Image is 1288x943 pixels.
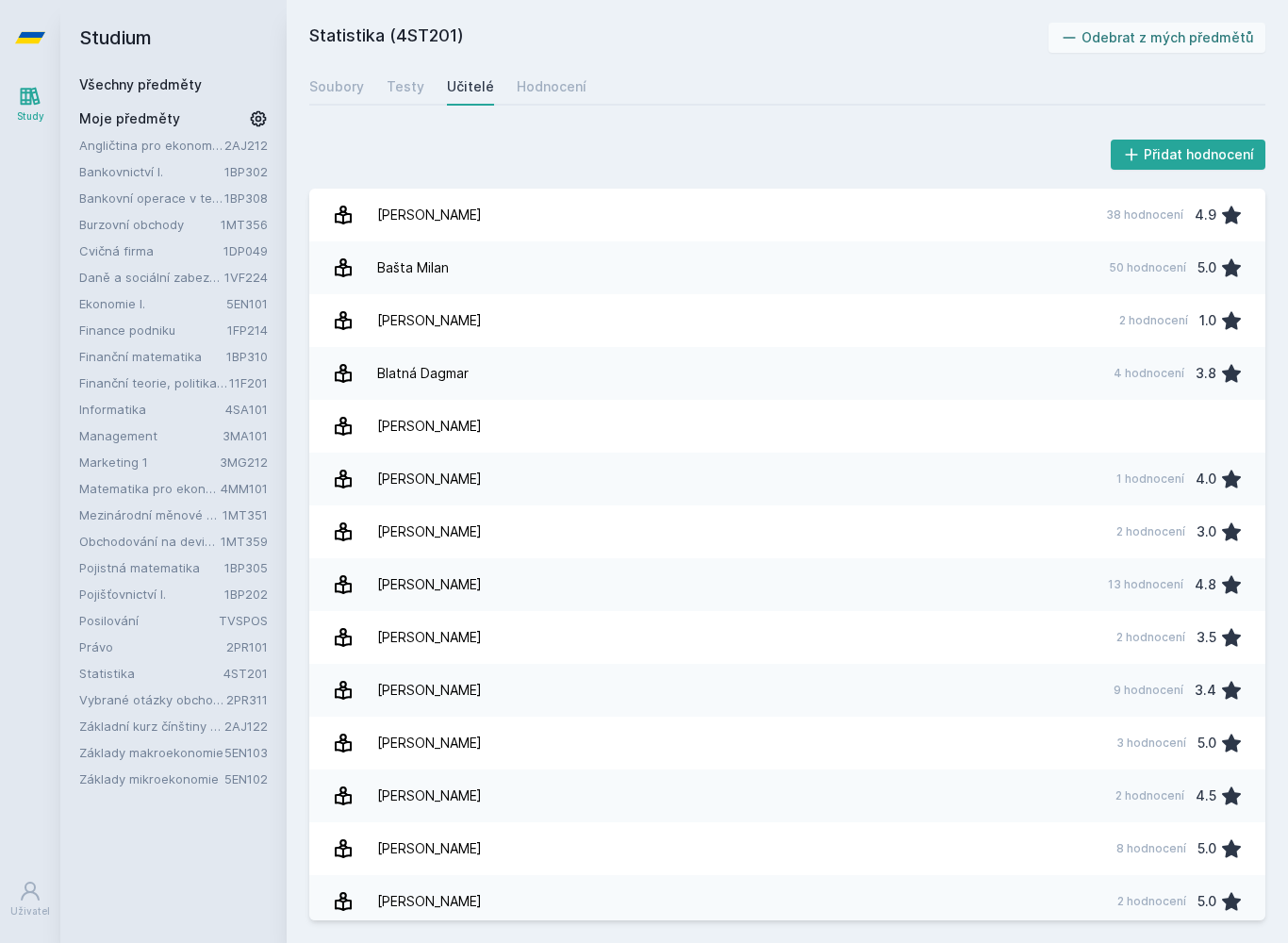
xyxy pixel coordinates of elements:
[517,77,586,96] div: Hodnocení
[1197,513,1216,551] div: 3.0
[309,611,1265,664] a: [PERSON_NAME] 2 hodnocení 3.5
[377,671,482,709] div: [PERSON_NAME]
[79,136,224,155] a: Angličtina pro ekonomická studia 2 (B2/C1)
[1197,830,1216,868] div: 5.0
[309,294,1265,347] a: [PERSON_NAME] 2 hodnocení 1.0
[79,294,226,313] a: Ekonomie I.
[79,664,223,683] a: Statistika
[79,215,221,234] a: Burzovní obchody
[79,162,224,181] a: Bankovnictví I.
[1116,841,1186,856] div: 8 hodnocení
[79,505,223,524] a: Mezinárodní měnové a finanční instituce
[309,453,1265,505] a: [PERSON_NAME] 1 hodnocení 4.0
[1049,23,1266,53] button: Odebrat z mých předmětů
[224,138,268,153] a: 2AJ212
[1114,366,1184,381] div: 4 hodnocení
[309,769,1265,822] a: [PERSON_NAME] 2 hodnocení 4.5
[226,349,268,364] a: 1BP310
[223,428,268,443] a: 3MA101
[1195,566,1216,604] div: 4.8
[79,769,224,788] a: Základy mikroekonomie
[1117,894,1186,909] div: 2 hodnocení
[224,587,268,602] a: 1BP202
[377,566,482,604] div: [PERSON_NAME]
[79,241,223,260] a: Cvičná firma
[309,664,1265,717] a: [PERSON_NAME] 9 hodnocení 3.4
[1106,207,1183,223] div: 38 hodnocení
[79,189,224,207] a: Bankovní operace v teorii a praxi
[1119,313,1188,328] div: 2 hodnocení
[377,830,482,868] div: [PERSON_NAME]
[219,613,268,628] a: TVSPOS
[1197,619,1216,656] div: 3.5
[221,217,268,232] a: 1MT356
[309,875,1265,928] a: [PERSON_NAME] 2 hodnocení 5.0
[220,455,268,470] a: 3MG212
[79,268,224,287] a: Daně a sociální zabezpečení
[377,724,482,762] div: [PERSON_NAME]
[1116,630,1185,645] div: 2 hodnocení
[309,68,364,106] a: Soubory
[79,611,219,630] a: Posilování
[1197,249,1216,287] div: 5.0
[377,777,482,815] div: [PERSON_NAME]
[225,402,268,417] a: 4SA101
[309,400,1265,453] a: [PERSON_NAME]
[309,189,1265,241] a: [PERSON_NAME] 38 hodnocení 4.9
[224,745,268,760] a: 5EN103
[79,637,226,656] a: Právo
[79,373,229,392] a: Finanční teorie, politika a instituce
[224,270,268,285] a: 1VF224
[4,75,57,133] a: Study
[1108,577,1183,592] div: 13 hodnocení
[1199,302,1216,339] div: 1.0
[517,68,586,106] a: Hodnocení
[377,513,482,551] div: [PERSON_NAME]
[79,347,226,366] a: Finanční matematika
[1116,524,1185,539] div: 2 hodnocení
[223,666,268,681] a: 4ST201
[377,883,482,920] div: [PERSON_NAME]
[79,321,227,339] a: Finance podniku
[1116,736,1186,751] div: 3 hodnocení
[1111,140,1266,170] button: Přidat hodnocení
[223,243,268,258] a: 1DP049
[447,68,494,106] a: Učitelé
[10,904,50,918] div: Uživatel
[309,822,1265,875] a: [PERSON_NAME] 8 hodnocení 5.0
[1114,683,1183,698] div: 9 hodnocení
[79,76,202,92] a: Všechny předměty
[79,717,224,736] a: Základní kurz čínštiny B (A1)
[79,453,220,471] a: Marketing 1
[309,717,1265,769] a: [PERSON_NAME] 3 hodnocení 5.0
[79,558,224,577] a: Pojistná matematika
[387,77,424,96] div: Testy
[79,400,225,419] a: Informatika
[1197,883,1216,920] div: 5.0
[221,534,268,549] a: 1MT359
[224,164,268,179] a: 1BP302
[79,109,180,128] span: Moje předměty
[377,355,469,392] div: Blatná Dagmar
[221,481,268,496] a: 4MM101
[377,302,482,339] div: [PERSON_NAME]
[377,460,482,498] div: [PERSON_NAME]
[1116,471,1184,487] div: 1 hodnocení
[309,558,1265,611] a: [PERSON_NAME] 13 hodnocení 4.8
[1196,355,1216,392] div: 3.8
[224,771,268,786] a: 5EN102
[1196,460,1216,498] div: 4.0
[227,323,268,338] a: 1FP214
[4,870,57,928] a: Uživatel
[224,190,268,206] a: 1BP308
[17,109,44,124] div: Study
[309,347,1265,400] a: Blatná Dagmar 4 hodnocení 3.8
[79,690,226,709] a: Vybrané otázky obchodního práva
[1109,260,1186,275] div: 50 hodnocení
[79,426,223,445] a: Management
[447,77,494,96] div: Učitelé
[1115,788,1184,803] div: 2 hodnocení
[1196,777,1216,815] div: 4.5
[79,585,224,604] a: Pojišťovnictví I.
